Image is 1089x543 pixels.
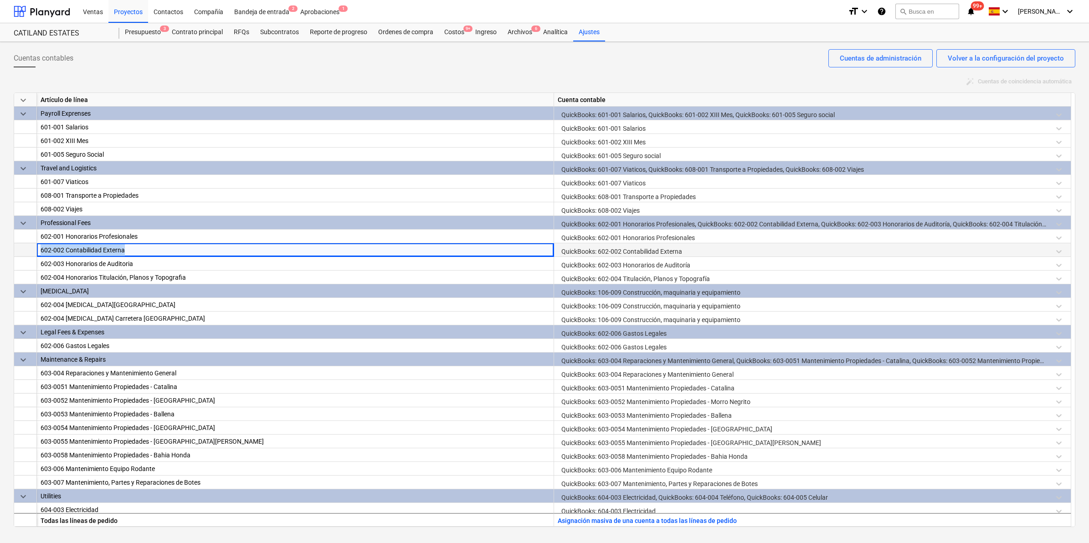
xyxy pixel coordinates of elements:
i: Base de conocimientos [877,6,886,17]
span: keyboard_arrow_down [18,95,29,106]
a: Reporte de progreso [304,23,373,41]
a: Ingreso [470,23,502,41]
span: keyboard_arrow_down [18,108,29,119]
div: Cuenta contable [554,93,1071,107]
div: 601-005 Seguro Social [41,148,550,161]
div: Payroll Exprenses [41,107,550,120]
div: 603-004 Reparaciones y Mantenimiento General [41,366,550,380]
div: 601-007 Viaticos [41,175,550,189]
span: keyboard_arrow_down [18,354,29,365]
div: CAPEX [41,284,550,298]
div: 602-003 Honorarios de Auditoria [41,257,550,271]
div: 603-0052 Mantenimiento Propiedades - Morro Negrito [41,394,550,407]
div: Presupuesto [119,23,166,41]
div: 601-001 Salarios [41,120,550,134]
a: Ordenes de compra [373,23,439,41]
div: 603-006 Mantenimiento Equipo Rodante [41,462,550,476]
div: 608-002 Viajes [41,202,550,216]
a: Archivos6 [502,23,538,41]
div: Cuentas de administración [840,52,921,64]
i: keyboard_arrow_down [1064,6,1075,17]
span: 6 [531,26,540,32]
div: Volver a la configuración del proyecto [948,52,1064,64]
a: Analítica [538,23,573,41]
span: 1 [339,5,348,12]
span: 3 [160,26,169,32]
a: Subcontratos [255,23,304,41]
button: Cuentas de administración [828,49,933,67]
i: keyboard_arrow_down [1000,6,1011,17]
span: keyboard_arrow_down [18,218,29,229]
div: 603-007 Mantenimiento, Partes y Reparaciones de Botes [41,476,550,489]
span: keyboard_arrow_down [18,286,29,297]
div: 602-002 Contabilidad Externa [41,243,550,257]
div: Costos [439,23,470,41]
span: keyboard_arrow_down [18,163,29,174]
a: RFQs [228,23,255,41]
div: CATILAND ESTATES [14,29,108,38]
span: [PERSON_NAME] [1018,8,1063,15]
div: Archivos [502,23,538,41]
div: 602-004 Honorarios Titulación, Planos y Topografia [41,271,550,284]
div: 602-001 Honorarios Profesionales [41,230,550,243]
div: Maintenance & Repairs [41,353,550,366]
div: 608-001 Transporte a Propiedades [41,189,550,202]
a: Presupuesto3 [119,23,166,41]
span: Cuentas contables [14,53,73,64]
span: keyboard_arrow_down [18,491,29,502]
span: 9+ [463,26,473,32]
div: Artículo de línea [37,93,554,107]
span: 99+ [971,1,984,10]
button: Busca en [895,4,959,19]
span: search [899,8,907,15]
div: 603-0054 Mantenimiento Propiedades - Punta Brava [41,421,550,435]
a: Costos9+ [439,23,470,41]
div: Utilities [41,489,550,503]
div: Travel and Logistics [41,161,550,175]
button: Volver a la configuración del proyecto [936,49,1075,67]
div: Professional Fees [41,216,550,230]
a: Contrato principal [166,23,228,41]
div: 604-003 Electricidad [41,503,550,517]
a: Ajustes [573,23,605,41]
i: notifications [966,6,976,17]
div: Legal Fees & Expenses [41,325,550,339]
div: 603-0053 Mantenimiento Propiedades - Ballena [41,407,550,421]
i: format_size [848,6,859,17]
div: 603-0055 Mantenimiento Propiedades - San Lorenzo [41,435,550,448]
div: 602-004 CAPEX Carretera Punta Brava [41,312,550,325]
span: keyboard_arrow_down [18,327,29,338]
div: Todas las líneas de pedido [37,512,554,526]
button: Asignación masiva de una cuenta a todas las líneas de pedido [558,513,737,527]
i: keyboard_arrow_down [859,6,870,17]
div: 603-0051 Mantenimiento Propiedades - Catalina [41,380,550,394]
span: 2 [288,5,298,12]
div: 602-006 Gastos Legales [41,339,550,353]
div: 603-0058 Mantenimiento Propiedades - Bahia Honda [41,448,550,462]
div: 602-004 CAPEX Surf Camp [41,298,550,312]
div: 601-002 XIII Mes [41,134,550,148]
